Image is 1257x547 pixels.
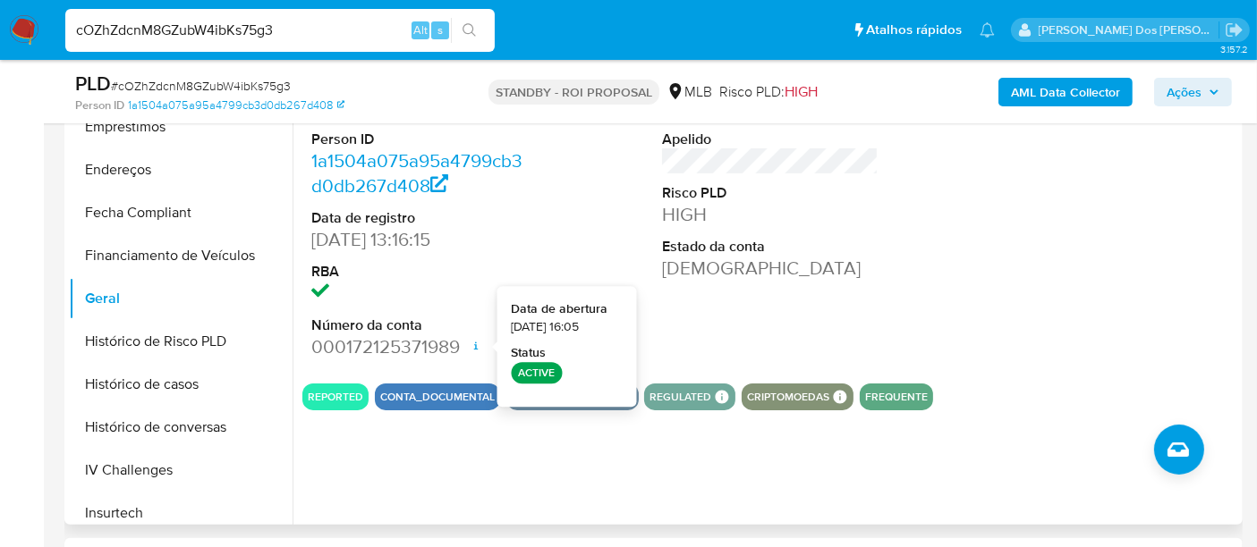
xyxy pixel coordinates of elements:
div: MLB [667,82,712,102]
button: AML Data Collector [998,78,1133,106]
span: Alt [413,21,428,38]
button: Histórico de conversas [69,406,293,449]
b: PLD [75,69,111,97]
a: 1a1504a075a95a4799cb3d0db267d408 [311,147,522,198]
span: s [437,21,443,38]
dt: Estado da conta [662,237,879,257]
button: Fecha Compliant [69,191,293,234]
dt: Data de registro [311,208,528,228]
strong: Status [512,345,547,363]
button: Histórico de casos [69,363,293,406]
span: Atalhos rápidos [866,21,962,39]
a: Notificações [980,22,995,38]
button: Financiamento de Veículos [69,234,293,277]
dt: Risco PLD [662,183,879,203]
a: Sair [1225,21,1244,39]
button: search-icon [451,18,488,43]
input: Pesquise usuários ou casos... [65,19,495,42]
a: 1a1504a075a95a4799cb3d0db267d408 [128,97,344,114]
button: Ações [1154,78,1232,106]
span: 3.157.2 [1220,42,1248,56]
b: AML Data Collector [1011,78,1120,106]
button: IV Challenges [69,449,293,492]
span: HIGH [785,81,818,102]
dd: HIGH [662,202,879,227]
strong: Data de abertura [512,300,608,318]
dt: Apelido [662,130,879,149]
dd: 000172125371989 [311,334,528,359]
dt: Número da conta [311,316,528,335]
p: STANDBY - ROI PROPOSAL [488,80,659,105]
span: # cOZhZdcnM8GZubW4ibKs75g3 [111,77,291,95]
p: ACTIVE [512,362,563,383]
b: Person ID [75,97,124,114]
dt: Person ID [311,130,528,149]
span: [DATE] 16:05 [512,318,580,336]
p: renato.lopes@mercadopago.com.br [1039,21,1219,38]
span: Ações [1167,78,1202,106]
button: Histórico de Risco PLD [69,320,293,363]
button: Endereços [69,148,293,191]
span: Risco PLD: [719,82,818,102]
dd: [DATE] 13:16:15 [311,227,528,252]
button: Empréstimos [69,105,293,148]
dd: [DEMOGRAPHIC_DATA] [662,256,879,281]
button: Insurtech [69,492,293,534]
button: Geral [69,277,293,320]
dt: RBA [311,262,528,282]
